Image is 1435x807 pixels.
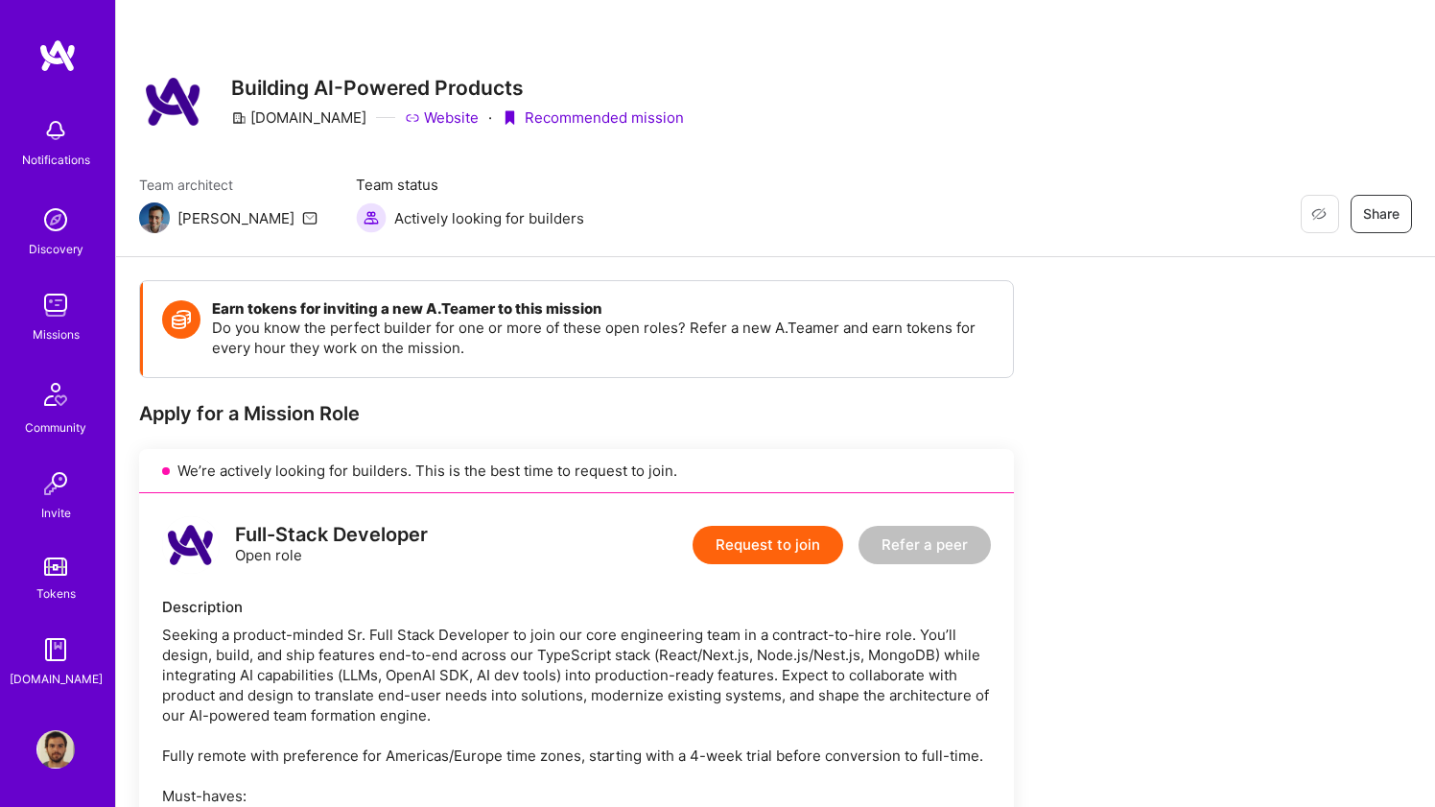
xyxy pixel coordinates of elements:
i: icon PurpleRibbon [502,110,517,126]
p: Do you know the perfect builder for one or more of these open roles? Refer a new A.Teamer and ear... [212,318,994,358]
img: discovery [36,201,75,239]
h4: Earn tokens for inviting a new A.Teamer to this mission [212,300,994,318]
img: bell [36,111,75,150]
div: Missions [33,324,80,344]
button: Share [1351,195,1412,233]
img: Invite [36,464,75,503]
img: Actively looking for builders [356,202,387,233]
div: We’re actively looking for builders. This is the best time to request to join. [139,449,1014,493]
div: Notifications [22,150,90,170]
div: Tokens [36,583,76,604]
i: icon EyeClosed [1311,206,1327,222]
div: Open role [235,525,428,565]
i: icon CompanyGray [231,110,247,126]
div: · [488,107,492,128]
a: User Avatar [32,730,80,769]
div: Description [162,597,991,617]
h3: Building AI-Powered Products [231,76,684,100]
span: Team status [356,175,584,195]
div: Recommended mission [502,107,684,128]
img: Community [33,371,79,417]
div: Apply for a Mission Role [139,401,1014,426]
div: Discovery [29,239,83,259]
div: Community [25,417,86,438]
a: Website [405,107,479,128]
img: Company Logo [139,67,208,136]
span: Team architect [139,175,318,195]
img: tokens [44,558,67,576]
i: icon Mail [302,210,318,225]
img: teamwork [36,286,75,324]
img: logo [38,38,77,73]
div: Full-Stack Developer [235,525,428,545]
div: Invite [41,503,71,523]
img: Token icon [162,300,200,339]
div: [PERSON_NAME] [177,208,294,228]
img: User Avatar [36,730,75,769]
img: Team Architect [139,202,170,233]
img: guide book [36,630,75,669]
span: Actively looking for builders [394,208,584,228]
div: [DOMAIN_NAME] [10,669,103,689]
button: Refer a peer [859,526,991,564]
button: Request to join [693,526,843,564]
span: Share [1363,204,1400,224]
div: [DOMAIN_NAME] [231,107,366,128]
img: logo [162,516,220,574]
